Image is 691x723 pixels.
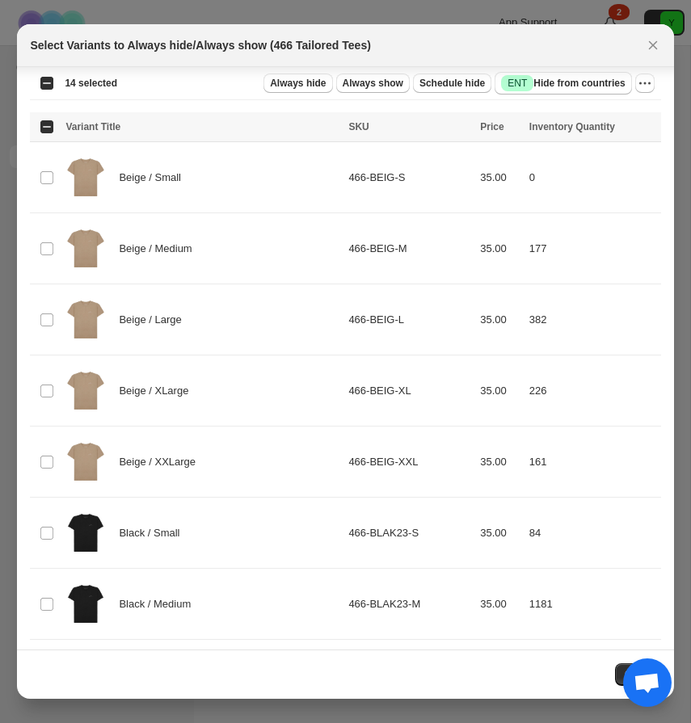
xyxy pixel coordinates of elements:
span: Hide from countries [501,75,625,91]
td: 84 [525,498,661,569]
a: Open chat [623,658,672,707]
span: Beige / XLarge [119,383,197,399]
img: 466_black_001_08_03_floor.jpg [65,502,106,563]
span: Beige / Small [119,170,189,186]
td: 35.00 [475,355,525,427]
span: Black / Small [119,525,188,541]
h2: Select Variants to Always hide/Always show (466 Tailored Tees) [30,37,370,53]
span: Variant Title [65,121,120,132]
td: 466-BLAK23-M [343,569,475,640]
span: Black / Medium [119,596,200,612]
span: Close [625,668,651,681]
span: Price [480,121,504,132]
img: 466_black_001_08_03_floor.jpg [65,645,106,705]
img: 466_olive_001_08_03_floor.jpg [65,289,106,350]
span: SKU [348,121,369,132]
button: Close [615,663,661,686]
span: Always hide [270,77,326,90]
td: 1181 [525,569,661,640]
td: 35.00 [475,142,525,213]
td: 382 [525,284,661,355]
td: 35.00 [475,427,525,498]
td: 35.00 [475,640,525,711]
img: 466_olive_001_08_03_floor.jpg [65,218,106,279]
td: 466-BEIG-XXL [343,427,475,498]
span: Beige / XXLarge [119,454,204,470]
td: 35.00 [475,569,525,640]
td: 161 [525,427,661,498]
td: 0 [525,142,661,213]
td: 35.00 [475,213,525,284]
td: 466-BLAK23-S [343,498,475,569]
td: 35.00 [475,284,525,355]
span: Schedule hide [419,77,485,90]
span: Beige / Large [119,312,190,328]
img: 466_black_001_08_03_floor.jpg [65,574,106,634]
td: 466-BEIG-M [343,213,475,284]
td: 466-BEIG-XL [343,355,475,427]
button: SuccessENTHide from countries [495,72,631,95]
span: Always show [343,77,403,90]
span: 14 selected [65,77,117,90]
button: Always show [336,74,410,93]
img: 466_olive_001_08_03_floor.jpg [65,147,106,208]
span: ENT [508,77,527,90]
button: More actions [635,74,655,93]
button: Schedule hide [413,74,491,93]
img: 466_olive_001_08_03_floor.jpg [65,360,106,421]
td: 466-BLAK23-L [343,640,475,711]
img: 466_olive_001_08_03_floor.jpg [65,431,106,492]
button: Always hide [263,74,332,93]
span: Beige / Medium [119,241,200,257]
td: 177 [525,213,661,284]
td: 466-BEIG-L [343,284,475,355]
button: Close [642,34,664,57]
span: Inventory Quantity [529,121,615,132]
td: 226 [525,355,661,427]
td: 466-BEIG-S [343,142,475,213]
td: 2014 [525,640,661,711]
td: 35.00 [475,498,525,569]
